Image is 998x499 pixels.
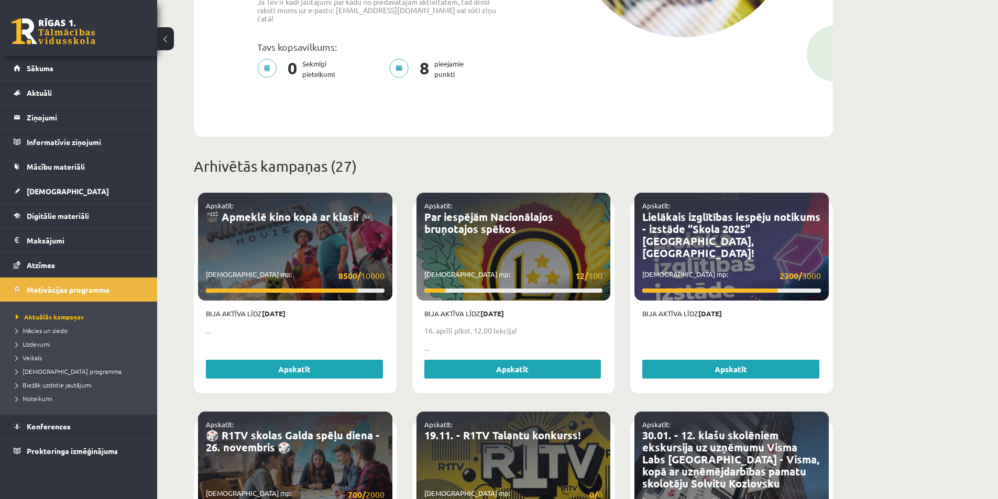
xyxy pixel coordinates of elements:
[424,326,517,335] strong: 16. aprīlī plkst. 12.00 lekcija!
[642,201,670,210] a: Apskatīt:
[480,309,504,318] strong: [DATE]
[424,428,580,442] a: 19.11. - R1TV Talantu konkurss!
[14,130,144,154] a: Informatīvie ziņojumi
[14,154,144,179] a: Mācību materiāli
[642,360,819,379] a: Apskatīt
[206,420,234,429] a: Apskatīt:
[424,308,603,319] p: Bija aktīva līdz
[14,105,144,129] a: Ziņojumi
[27,162,85,171] span: Mācību materiāli
[575,270,588,281] strong: 12/
[14,439,144,463] a: Proktoringa izmēģinājums
[16,312,147,321] a: Aktuālās kampaņas
[262,309,286,318] strong: [DATE]
[338,270,361,281] strong: 8500/
[16,339,147,349] a: Uzdevumi
[16,313,84,321] span: Aktuālās kampaņas
[16,353,42,362] span: Veikals
[16,326,68,335] span: Mācies un ziedo
[16,353,147,362] a: Veikals
[282,59,302,80] span: 0
[27,63,53,73] span: Sākums
[424,201,452,210] a: Apskatīt:
[14,414,144,438] a: Konferences
[27,186,109,196] span: [DEMOGRAPHIC_DATA]
[642,269,821,282] p: [DEMOGRAPHIC_DATA] mp:
[16,380,147,390] a: Biežāk uzdotie jautājumi
[27,211,89,220] span: Digitālie materiāli
[257,41,506,52] p: Tavs kopsavilkums:
[27,130,144,154] legend: Informatīvie ziņojumi
[194,156,833,178] p: Arhivētās kampaņas (27)
[14,204,144,228] a: Digitālie materiāli
[206,360,383,379] a: Apskatīt
[257,59,341,80] p: Sekmīgi pieteikumi
[27,285,109,294] span: Motivācijas programma
[14,81,144,105] a: Aktuāli
[14,228,144,252] a: Maksājumi
[206,325,385,336] p: ...
[27,88,52,97] span: Aktuāli
[780,270,802,281] strong: 2300/
[206,308,385,319] p: Bija aktīva līdz
[14,56,144,80] a: Sākums
[206,428,380,454] a: 🎲 R1TV skolas Galda spēļu diena - 26. novembris 🎲
[642,420,670,429] a: Apskatīt:
[424,210,553,236] a: Par iespējām Nacionālajos bruņotajos spēkos
[424,420,452,429] a: Apskatīt:
[27,446,118,456] span: Proktoringa izmēģinājums
[27,260,55,270] span: Atzīmes
[642,308,821,319] p: Bija aktīva līdz
[206,269,385,282] p: [DEMOGRAPHIC_DATA] mp:
[16,326,147,335] a: Mācies un ziedo
[698,309,722,318] strong: [DATE]
[14,179,144,203] a: [DEMOGRAPHIC_DATA]
[338,269,385,282] span: 10000
[424,360,601,379] a: Apskatīt
[389,59,470,80] p: pieejamie punkti
[575,269,602,282] span: 100
[27,422,71,431] span: Konferences
[642,210,820,260] a: Lielākais izglītības iespēju notikums - izstāde “Skola 2025” [GEOGRAPHIC_DATA], [GEOGRAPHIC_DATA]!
[27,228,144,252] legend: Maksājumi
[14,278,144,302] a: Motivācijas programma
[642,428,819,490] a: 30.01. - 12. klašu skolēniem ekskursija uz uzņēmumu Visma Labs [GEOGRAPHIC_DATA] - Visma, kopā ar...
[424,269,603,282] p: [DEMOGRAPHIC_DATA] mp:
[27,105,144,129] legend: Ziņojumi
[206,201,234,210] a: Apskatīt:
[16,367,122,375] span: [DEMOGRAPHIC_DATA] programma
[780,269,821,282] span: 3000
[16,381,92,389] span: Biežāk uzdotie jautājumi
[12,18,95,45] a: Rīgas 1. Tālmācības vidusskola
[16,367,147,376] a: [DEMOGRAPHIC_DATA] programma
[16,340,50,348] span: Uzdevumi
[16,394,52,403] span: Noteikumi
[424,342,603,353] p: ...
[14,253,144,277] a: Atzīmes
[206,210,374,224] a: 🎬 Apmeklē kino kopā ar klasi! 🎮
[16,394,147,403] a: Noteikumi
[414,59,434,80] span: 8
